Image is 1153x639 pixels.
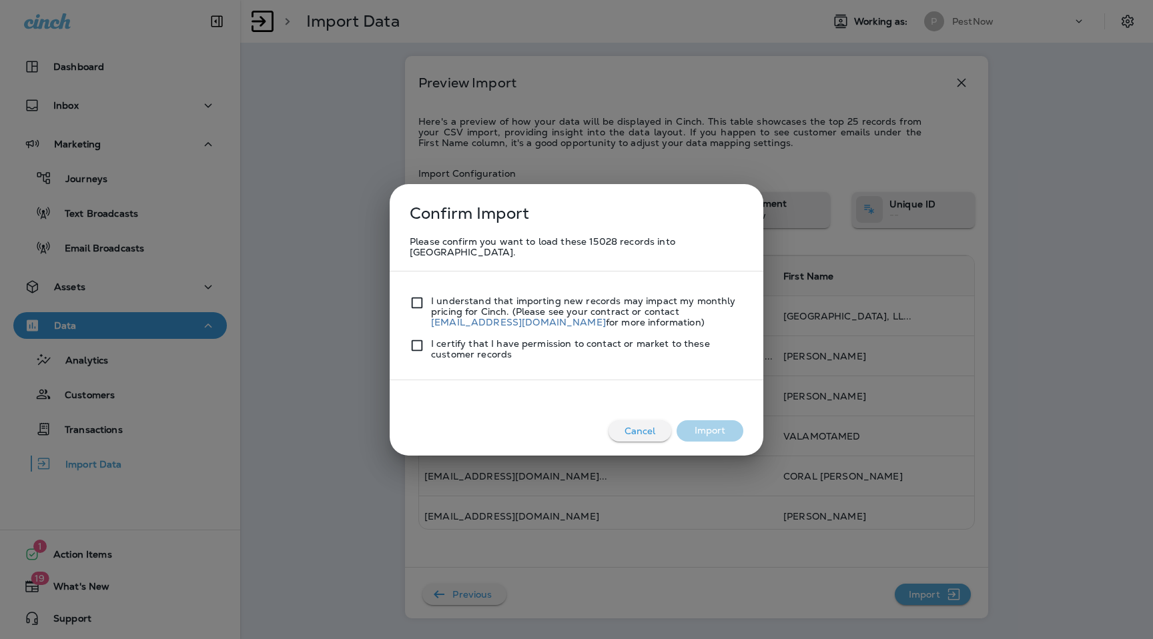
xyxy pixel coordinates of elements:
[619,420,661,442] p: Cancel
[609,420,671,442] button: Cancel
[403,197,529,229] p: Confirm Import
[410,236,743,257] p: Please confirm you want to load these 15028 records into [GEOGRAPHIC_DATA].
[431,338,743,360] p: I certify that I have permission to contact or market to these customer records
[431,316,606,328] a: [EMAIL_ADDRESS][DOMAIN_NAME]
[431,295,743,328] p: I understand that importing new records may impact my monthly pricing for Cinch. (Please see your...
